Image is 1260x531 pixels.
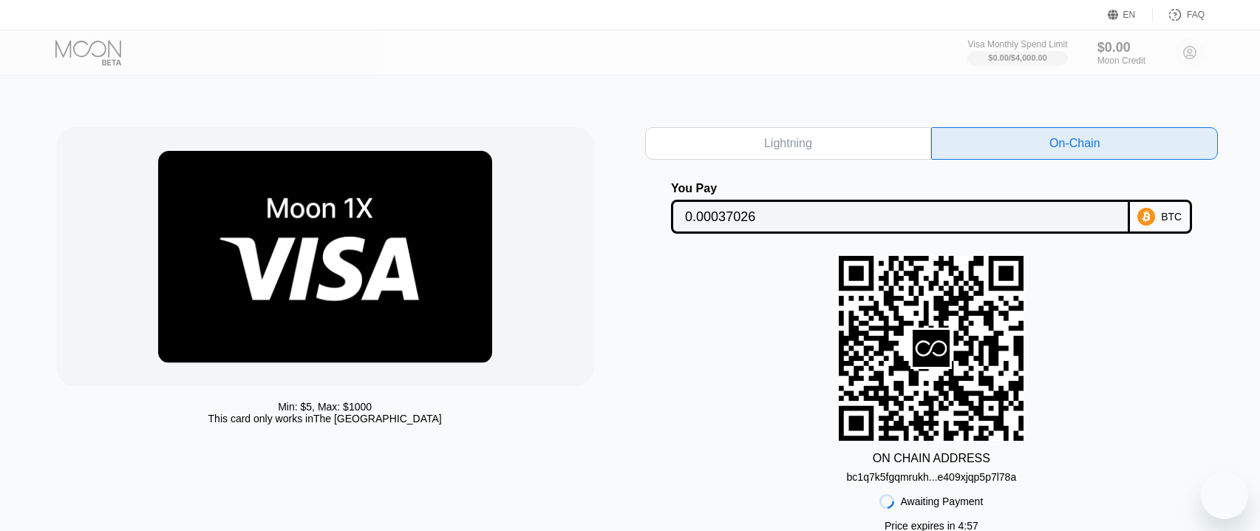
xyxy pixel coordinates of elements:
div: Lightning [764,136,812,151]
div: $0.00 / $4,000.00 [988,53,1047,62]
div: FAQ [1153,7,1205,22]
div: On-Chain [931,127,1218,160]
div: Awaiting Payment [900,496,983,507]
div: FAQ [1187,10,1205,20]
div: On-Chain [1049,136,1100,151]
div: ON CHAIN ADDRESS [873,452,990,465]
div: You PayBTC [645,182,1219,234]
div: Visa Monthly Spend Limit [967,39,1067,50]
div: BTC [1161,211,1182,223]
div: bc1q7k5fgqmrukh...e409xjqp5p7l78a [847,471,1017,483]
div: EN [1123,10,1136,20]
div: This card only works in The [GEOGRAPHIC_DATA] [208,413,442,425]
div: You Pay [671,182,1130,195]
div: Visa Monthly Spend Limit$0.00/$4,000.00 [967,39,1067,66]
div: bc1q7k5fgqmrukh...e409xjqp5p7l78a [847,465,1017,483]
div: Min: $ 5 , Max: $ 1000 [278,401,372,413]
div: EN [1108,7,1153,22]
iframe: Button to launch messaging window [1201,472,1248,519]
div: Lightning [645,127,932,160]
